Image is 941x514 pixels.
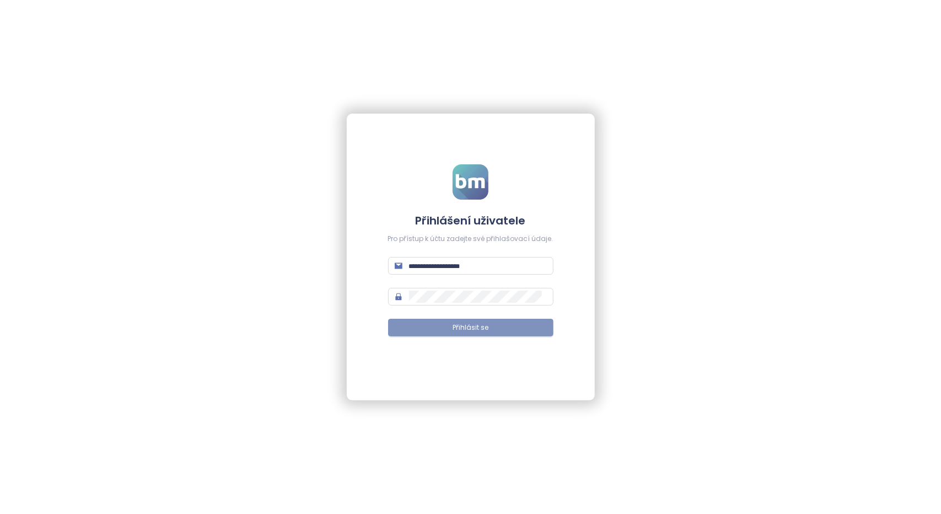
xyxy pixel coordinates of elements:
h4: Přihlášení uživatele [388,213,553,228]
span: mail [395,262,402,270]
div: Pro přístup k účtu zadejte své přihlašovací údaje. [388,234,553,244]
img: logo [453,164,488,200]
span: lock [395,293,402,301]
span: Přihlásit se [453,323,488,333]
button: Přihlásit se [388,319,553,336]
